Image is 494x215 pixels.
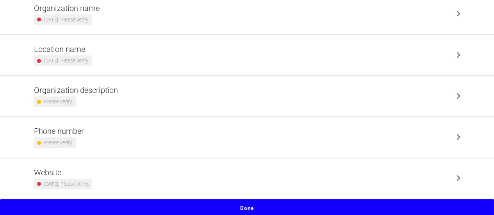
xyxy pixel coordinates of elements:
[44,139,73,146] small: Please verify.
[34,85,118,95] h5: Organization description
[34,168,92,177] h5: Website
[44,57,89,64] small: [DATE]. Please verify.
[34,126,84,136] h5: Phone number
[34,44,92,54] h5: Location name
[44,16,89,23] small: [DATE]. Please verify.
[44,98,73,105] small: Please verify.
[34,4,100,13] h5: Organization name
[44,180,89,188] small: [DATE]. Please verify.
